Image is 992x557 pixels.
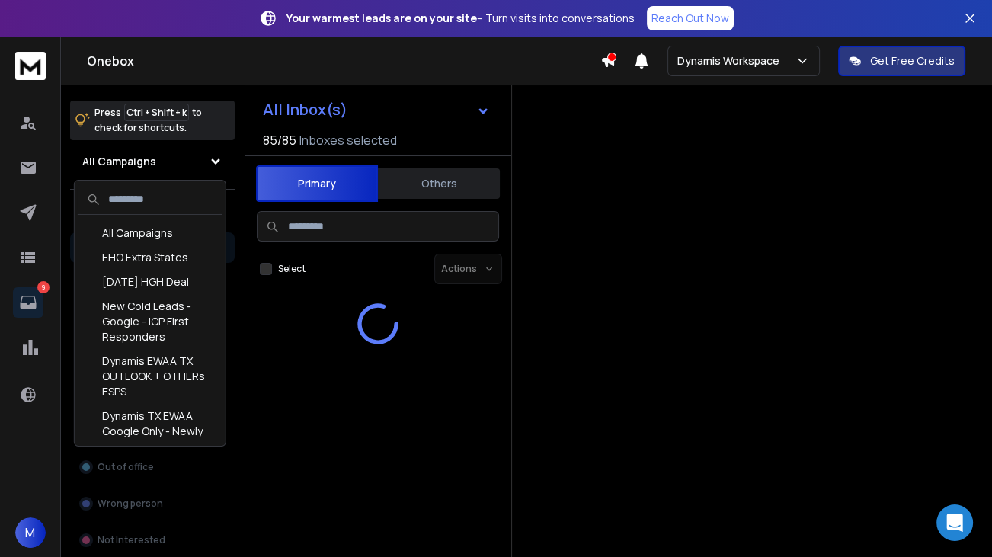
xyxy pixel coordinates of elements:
[87,52,600,70] h1: Onebox
[651,11,729,26] p: Reach Out Now
[78,349,222,404] div: Dynamis EWAA TX OUTLOOK + OTHERs ESPS
[263,131,296,149] span: 85 / 85
[78,245,222,270] div: EHO Extra States
[78,404,222,459] div: Dynamis TX EWAA Google Only - Newly Warmed
[256,165,378,202] button: Primary
[15,517,46,548] span: M
[78,221,222,245] div: All Campaigns
[37,281,50,293] p: 9
[677,53,786,69] p: Dynamis Workspace
[286,11,477,25] strong: Your warmest leads are on your site
[286,11,635,26] p: – Turn visits into conversations
[299,131,397,149] h3: Inboxes selected
[78,270,222,294] div: [DATE] HGH Deal
[870,53,955,69] p: Get Free Credits
[82,154,156,169] h1: All Campaigns
[15,52,46,80] img: logo
[936,504,973,541] div: Open Intercom Messenger
[94,105,202,136] p: Press to check for shortcuts.
[263,102,347,117] h1: All Inbox(s)
[124,104,189,121] span: Ctrl + Shift + k
[70,202,235,223] h3: Filters
[278,263,306,275] label: Select
[378,167,500,200] button: Others
[78,294,222,349] div: New Cold Leads - Google - ICP First Responders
